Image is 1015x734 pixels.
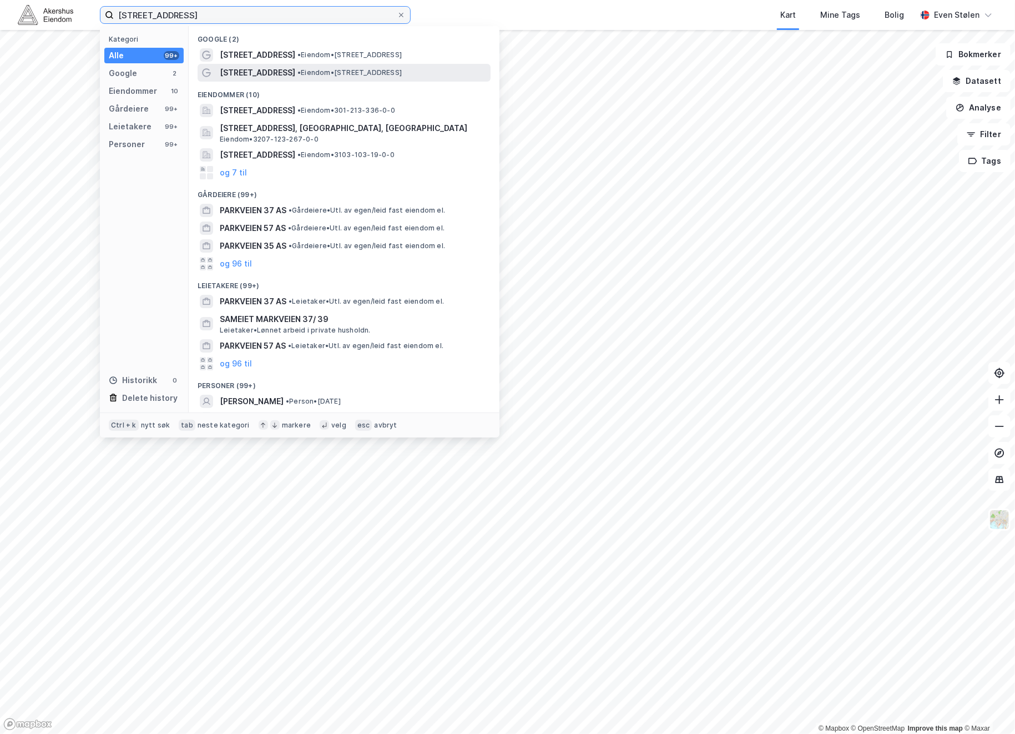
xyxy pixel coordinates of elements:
[189,182,499,202] div: Gårdeiere (99+)
[189,82,499,102] div: Eiendommer (10)
[109,35,184,43] div: Kategori
[109,49,124,62] div: Alle
[3,718,52,731] a: Mapbox homepage
[959,150,1011,172] button: Tags
[297,150,301,159] span: •
[297,68,402,77] span: Eiendom • [STREET_ADDRESS]
[289,242,292,250] span: •
[170,69,179,78] div: 2
[220,122,486,135] span: [STREET_ADDRESS], [GEOGRAPHIC_DATA], [GEOGRAPHIC_DATA]
[220,66,295,79] span: [STREET_ADDRESS]
[960,681,1015,734] div: Kontrollprogram for chat
[908,725,963,732] a: Improve this map
[819,725,849,732] a: Mapbox
[164,51,179,60] div: 99+
[220,313,486,326] span: SAMEIET MARKVEIEN 37/ 39
[943,70,1011,92] button: Datasett
[109,102,149,115] div: Gårdeiere
[289,297,444,306] span: Leietaker • Utl. av egen/leid fast eiendom el.
[109,374,157,387] div: Historikk
[189,273,499,293] div: Leietakere (99+)
[109,120,152,133] div: Leietakere
[297,68,301,77] span: •
[220,326,371,335] span: Leietaker • Lønnet arbeid i private husholdn.
[198,421,250,430] div: neste kategori
[109,138,145,151] div: Personer
[289,206,445,215] span: Gårdeiere • Utl. av egen/leid fast eiendom el.
[164,122,179,131] div: 99+
[820,8,860,22] div: Mine Tags
[164,104,179,113] div: 99+
[297,106,395,115] span: Eiendom • 301-213-336-0-0
[331,421,346,430] div: velg
[282,421,311,430] div: markere
[288,224,445,233] span: Gårdeiere • Utl. av egen/leid fast eiendom el.
[220,48,295,62] span: [STREET_ADDRESS]
[220,204,286,217] span: PARKVEIEN 37 AS
[957,123,1011,145] button: Filter
[220,222,286,235] span: PARKVEIEN 57 AS
[297,106,301,114] span: •
[220,239,286,253] span: PARKVEIEN 35 AS
[286,397,341,406] span: Person • [DATE]
[288,341,443,350] span: Leietaker • Utl. av egen/leid fast eiendom el.
[109,67,137,80] div: Google
[946,97,1011,119] button: Analyse
[960,681,1015,734] iframe: Chat Widget
[220,135,319,144] span: Eiendom • 3207-123-267-0-0
[114,7,397,23] input: Søk på adresse, matrikkel, gårdeiere, leietakere eller personer
[934,8,979,22] div: Even Stølen
[297,150,395,159] span: Eiendom • 3103-103-19-0-0
[374,421,397,430] div: avbryt
[109,420,139,431] div: Ctrl + k
[220,166,247,179] button: og 7 til
[289,206,292,214] span: •
[220,257,252,270] button: og 96 til
[936,43,1011,66] button: Bokmerker
[297,51,301,59] span: •
[179,420,195,431] div: tab
[286,397,289,405] span: •
[851,725,905,732] a: OpenStreetMap
[170,87,179,95] div: 10
[220,104,295,117] span: [STREET_ADDRESS]
[989,509,1010,530] img: Z
[885,8,904,22] div: Bolig
[289,242,445,250] span: Gårdeiere • Utl. av egen/leid fast eiendom el.
[220,357,252,370] button: og 96 til
[355,420,372,431] div: esc
[289,297,292,305] span: •
[189,26,499,46] div: Google (2)
[189,373,499,393] div: Personer (99+)
[220,295,286,308] span: PARKVEIEN 37 AS
[220,395,284,408] span: [PERSON_NAME]
[122,391,178,405] div: Delete history
[220,148,295,162] span: [STREET_ADDRESS]
[297,51,402,59] span: Eiendom • [STREET_ADDRESS]
[288,224,291,232] span: •
[164,140,179,149] div: 99+
[170,376,179,385] div: 0
[141,421,170,430] div: nytt søk
[220,339,286,353] span: PARKVEIEN 57 AS
[109,84,157,98] div: Eiendommer
[780,8,796,22] div: Kart
[18,5,73,24] img: akershus-eiendom-logo.9091f326c980b4bce74ccdd9f866810c.svg
[288,341,291,350] span: •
